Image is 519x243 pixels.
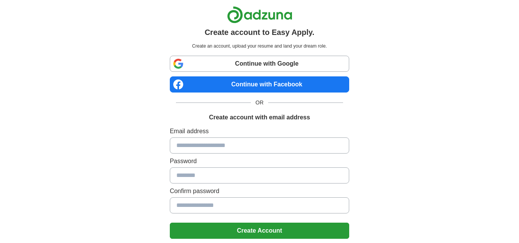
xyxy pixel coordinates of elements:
h1: Create account with email address [209,113,310,122]
img: Adzuna logo [227,6,292,23]
a: Continue with Google [170,56,349,72]
label: Email address [170,127,349,136]
label: Confirm password [170,187,349,196]
span: OR [251,99,268,107]
a: Continue with Facebook [170,76,349,93]
h1: Create account to Easy Apply. [205,26,315,38]
label: Password [170,157,349,166]
button: Create Account [170,223,349,239]
p: Create an account, upload your resume and land your dream role. [171,43,348,50]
